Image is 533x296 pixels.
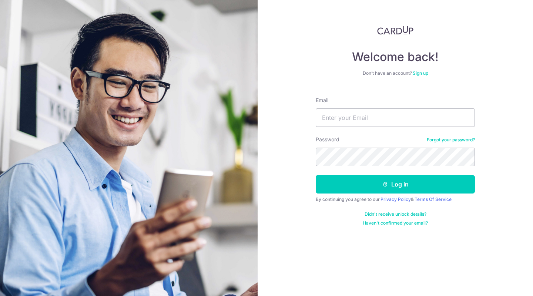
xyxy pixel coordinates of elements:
[363,220,428,226] a: Haven't confirmed your email?
[381,196,411,202] a: Privacy Policy
[316,175,475,194] button: Log in
[316,108,475,127] input: Enter your Email
[377,26,413,35] img: CardUp Logo
[316,97,328,104] label: Email
[427,137,475,143] a: Forgot your password?
[365,211,426,217] a: Didn't receive unlock details?
[316,70,475,76] div: Don’t have an account?
[316,50,475,64] h4: Welcome back!
[413,70,428,76] a: Sign up
[415,196,452,202] a: Terms Of Service
[316,136,339,143] label: Password
[316,196,475,202] div: By continuing you agree to our &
